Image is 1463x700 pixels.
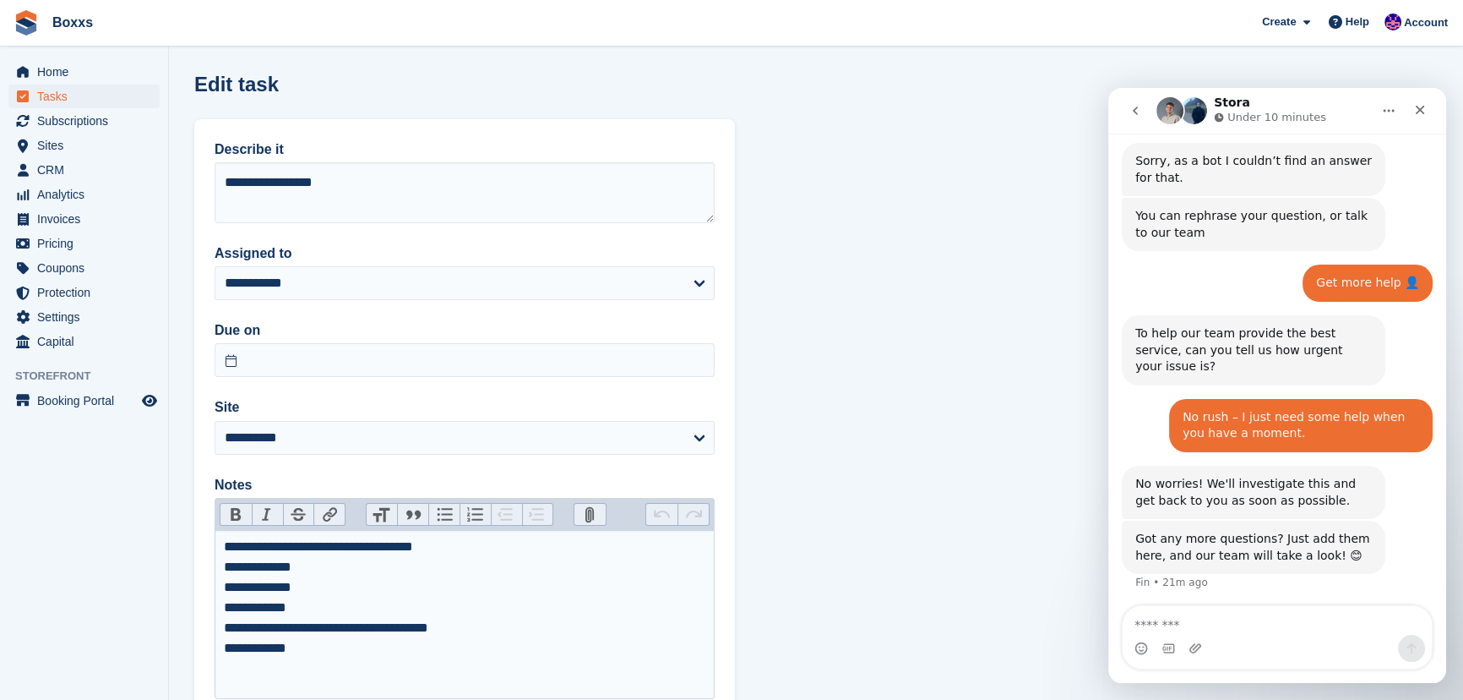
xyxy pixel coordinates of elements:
[37,60,139,84] span: Home
[1346,14,1369,30] span: Help
[37,207,139,231] span: Invoices
[37,85,139,108] span: Tasks
[8,109,160,133] a: menu
[8,207,160,231] a: menu
[677,504,709,526] button: Redo
[37,389,139,413] span: Booking Portal
[46,8,100,36] a: Boxxs
[139,391,160,411] a: Preview store
[1404,14,1448,31] span: Account
[8,256,160,280] a: menu
[8,389,160,413] a: menu
[37,330,139,353] span: Capital
[215,475,715,495] label: Notes
[646,504,677,526] button: Undo
[460,504,491,526] button: Numbers
[8,305,160,329] a: menu
[37,134,139,157] span: Sites
[397,504,428,526] button: Quote
[220,504,252,526] button: Bold
[37,109,139,133] span: Subscriptions
[215,320,715,341] label: Due on
[252,504,283,526] button: Italic
[37,232,139,255] span: Pricing
[215,243,715,264] label: Assigned to
[8,183,160,206] a: menu
[428,504,460,526] button: Bullets
[37,183,139,206] span: Analytics
[522,504,553,526] button: Increase Level
[37,305,139,329] span: Settings
[8,330,160,353] a: menu
[37,158,139,182] span: CRM
[37,281,139,304] span: Protection
[215,397,715,418] label: Site
[367,504,398,526] button: Heading
[491,504,522,526] button: Decrease Level
[194,73,279,96] h1: Edit task
[1384,14,1401,30] img: Jamie Malcolm
[313,504,345,526] button: Link
[8,158,160,182] a: menu
[15,368,168,385] span: Storefront
[37,256,139,280] span: Coupons
[8,85,160,108] a: menu
[574,504,606,526] button: Attach Files
[8,232,160,255] a: menu
[215,139,715,160] label: Describe it
[14,10,39,36] img: stora-icon-8386f47178a22dfd0bd8f6a31ec36ba5ce8667c1dd55bd0f319d3a0aa187defe.svg
[1108,88,1446,683] iframe: Intercom live chat
[8,281,160,304] a: menu
[283,504,314,526] button: Strikethrough
[1262,14,1296,30] span: Create
[8,134,160,157] a: menu
[8,60,160,84] a: menu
